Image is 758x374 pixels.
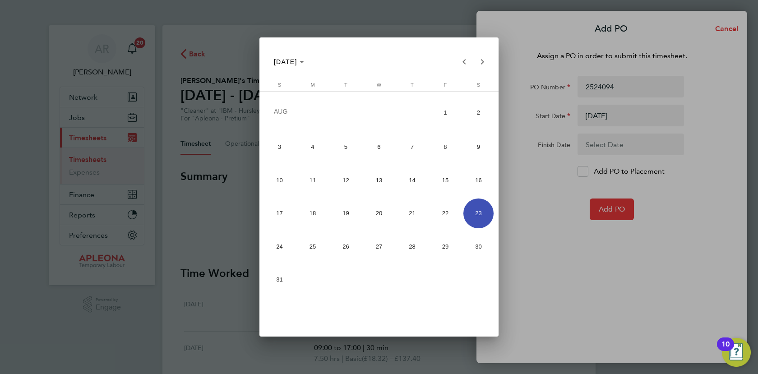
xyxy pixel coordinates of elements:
span: T [344,82,347,88]
button: August 22, 2025 [429,197,462,230]
button: Previous month [455,53,473,71]
button: August 29, 2025 [429,230,462,263]
span: 29 [430,231,460,261]
td: AUG [263,95,429,130]
button: August 10, 2025 [263,163,296,197]
span: 27 [364,231,394,261]
button: August 16, 2025 [462,163,495,197]
span: 8 [430,132,460,162]
div: 10 [721,344,730,356]
span: T [411,82,414,88]
span: W [377,82,381,88]
button: August 7, 2025 [396,130,429,164]
span: 21 [397,199,427,228]
button: August 6, 2025 [362,130,396,164]
span: 30 [463,231,493,261]
span: 5 [331,132,361,162]
button: August 19, 2025 [329,197,363,230]
button: August 24, 2025 [263,230,296,263]
span: [DATE] [274,58,297,65]
span: 6 [364,132,394,162]
span: 13 [364,165,394,195]
button: August 14, 2025 [396,163,429,197]
button: Choose month and year [270,54,308,70]
button: August 3, 2025 [263,130,296,164]
span: 23 [463,199,493,228]
button: August 27, 2025 [362,230,396,263]
span: M [310,82,314,88]
span: 1 [430,97,460,129]
span: 20 [364,199,394,228]
span: 16 [463,165,493,195]
span: 3 [264,132,294,162]
span: 25 [298,231,328,261]
button: August 23, 2025 [462,197,495,230]
span: 22 [430,199,460,228]
button: August 2, 2025 [462,95,495,130]
span: 10 [264,165,294,195]
button: August 4, 2025 [296,130,329,164]
button: August 17, 2025 [263,197,296,230]
button: August 15, 2025 [429,163,462,197]
span: 12 [331,165,361,195]
button: August 13, 2025 [362,163,396,197]
span: 26 [331,231,361,261]
span: 18 [298,199,328,228]
span: 11 [298,165,328,195]
button: August 1, 2025 [429,95,462,130]
span: 31 [264,265,294,295]
span: 2 [463,97,493,129]
button: August 8, 2025 [429,130,462,164]
button: August 30, 2025 [462,230,495,263]
span: 17 [264,199,294,228]
button: August 31, 2025 [263,263,296,296]
button: August 18, 2025 [296,197,329,230]
span: 28 [397,231,427,261]
span: 19 [331,199,361,228]
button: August 25, 2025 [296,230,329,263]
span: S [477,82,480,88]
button: August 20, 2025 [362,197,396,230]
span: F [444,82,447,88]
button: August 21, 2025 [396,197,429,230]
span: S [278,82,281,88]
span: 15 [430,165,460,195]
button: August 5, 2025 [329,130,363,164]
span: 14 [397,165,427,195]
button: August 26, 2025 [329,230,363,263]
button: August 11, 2025 [296,163,329,197]
button: August 9, 2025 [462,130,495,164]
span: 24 [264,231,294,261]
button: August 28, 2025 [396,230,429,263]
span: 7 [397,132,427,162]
span: 9 [463,132,493,162]
button: Open Resource Center, 10 new notifications [722,338,751,367]
button: Next month [473,53,491,71]
button: August 12, 2025 [329,163,363,197]
span: 4 [298,132,328,162]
